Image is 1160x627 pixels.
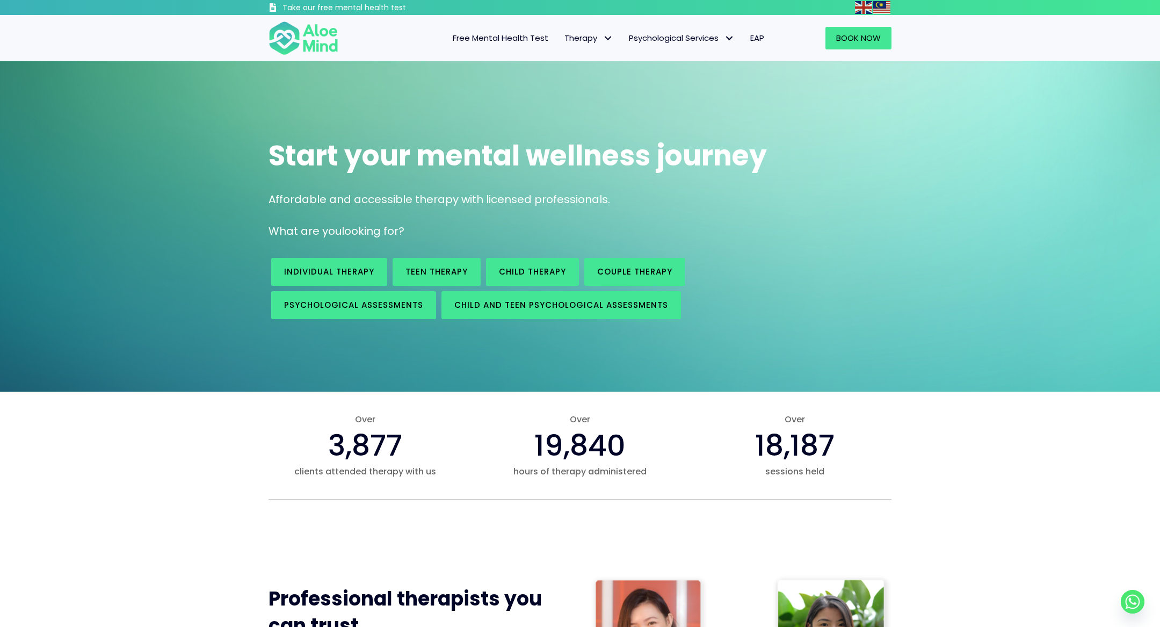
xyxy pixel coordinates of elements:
[742,27,772,49] a: EAP
[855,1,873,13] a: English
[269,224,342,239] span: What are you
[342,224,404,239] span: looking for?
[328,425,402,466] span: 3,877
[393,258,481,286] a: Teen Therapy
[1121,590,1144,614] a: Whatsapp
[597,266,672,277] span: Couple therapy
[855,1,872,14] img: en
[873,1,891,13] a: Malay
[629,32,734,44] span: Psychological Services
[271,291,436,319] a: Psychological assessments
[564,32,613,44] span: Therapy
[483,413,677,426] span: Over
[405,266,468,277] span: Teen Therapy
[269,413,462,426] span: Over
[621,27,742,49] a: Psychological ServicesPsychological Services: submenu
[441,291,681,319] a: Child and Teen Psychological assessments
[284,299,423,311] span: Psychological assessments
[445,27,556,49] a: Free Mental Health Test
[269,136,767,175] span: Start your mental wellness journey
[284,266,374,277] span: Individual therapy
[584,258,685,286] a: Couple therapy
[499,266,566,277] span: Child Therapy
[269,3,463,15] a: Take our free mental health test
[534,425,626,466] span: 19,840
[825,27,891,49] a: Book Now
[600,31,615,46] span: Therapy: submenu
[836,32,881,44] span: Book Now
[556,27,621,49] a: TherapyTherapy: submenu
[269,192,891,207] p: Affordable and accessible therapy with licensed professionals.
[454,299,668,311] span: Child and Teen Psychological assessments
[698,413,891,426] span: Over
[873,1,890,14] img: ms
[698,465,891,478] span: sessions held
[352,27,772,49] nav: Menu
[271,258,387,286] a: Individual therapy
[282,3,463,13] h3: Take our free mental health test
[750,32,764,44] span: EAP
[486,258,579,286] a: Child Therapy
[269,465,462,478] span: clients attended therapy with us
[269,20,338,56] img: Aloe mind Logo
[755,425,835,466] span: 18,187
[453,32,548,44] span: Free Mental Health Test
[483,465,677,478] span: hours of therapy administered
[721,31,737,46] span: Psychological Services: submenu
